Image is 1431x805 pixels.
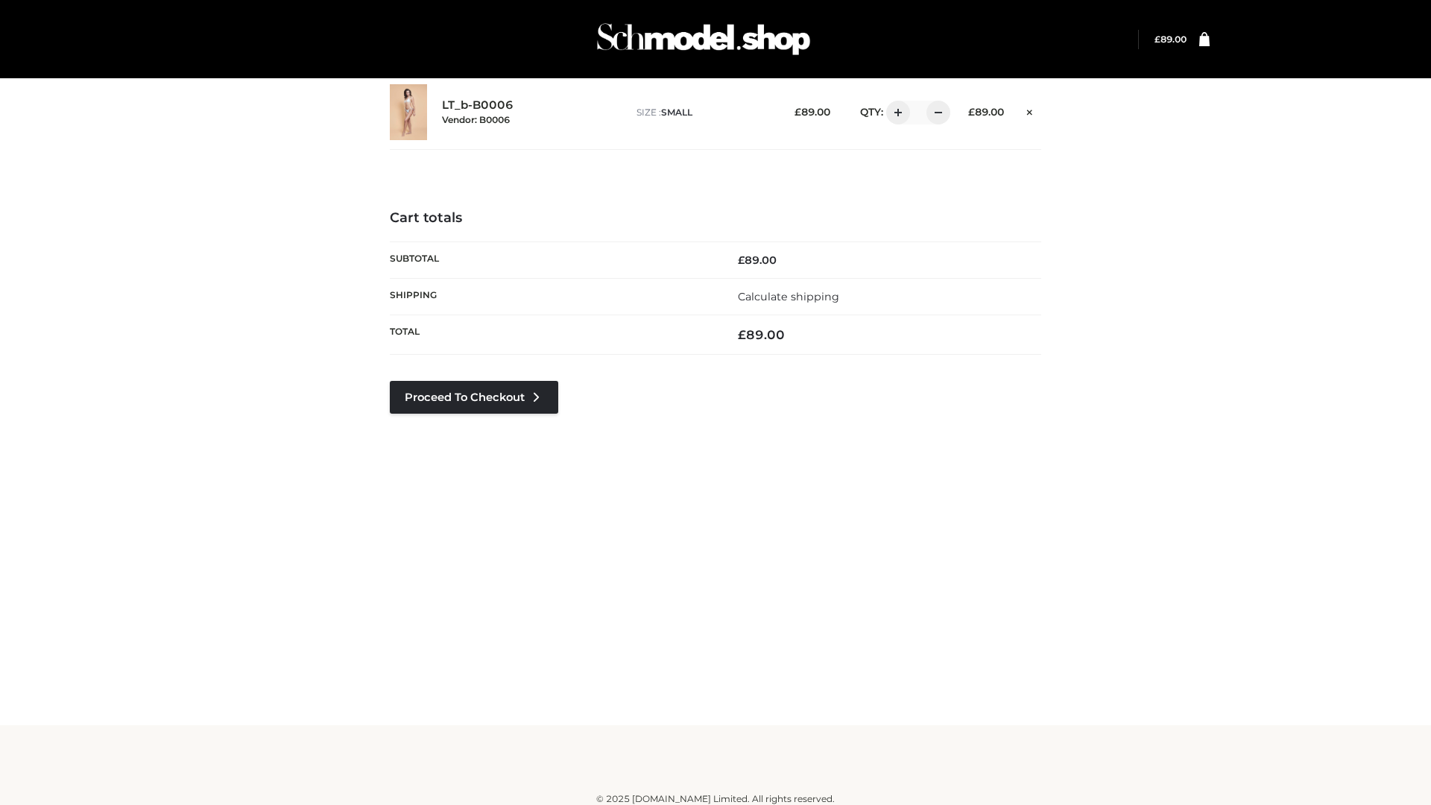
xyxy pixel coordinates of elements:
th: Total [390,315,715,355]
bdi: 89.00 [738,253,777,267]
a: LT_b-B0006 [442,98,514,113]
a: Remove this item [1019,101,1041,120]
bdi: 89.00 [795,106,830,118]
span: SMALL [661,107,692,118]
small: Vendor: B0006 [442,114,510,125]
span: £ [968,106,975,118]
img: LT_b-B0006 - SMALL [390,84,427,140]
span: £ [795,106,801,118]
span: £ [738,327,746,342]
img: Schmodel Admin 964 [592,10,815,69]
span: £ [1154,34,1160,45]
bdi: 89.00 [738,327,785,342]
a: Calculate shipping [738,290,839,303]
h4: Cart totals [390,210,1041,227]
span: £ [738,253,745,267]
bdi: 89.00 [1154,34,1187,45]
div: QTY: [845,101,945,124]
th: Shipping [390,278,715,315]
th: Subtotal [390,241,715,278]
a: Proceed to Checkout [390,381,558,414]
bdi: 89.00 [968,106,1004,118]
p: size : [636,106,771,119]
a: £89.00 [1154,34,1187,45]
